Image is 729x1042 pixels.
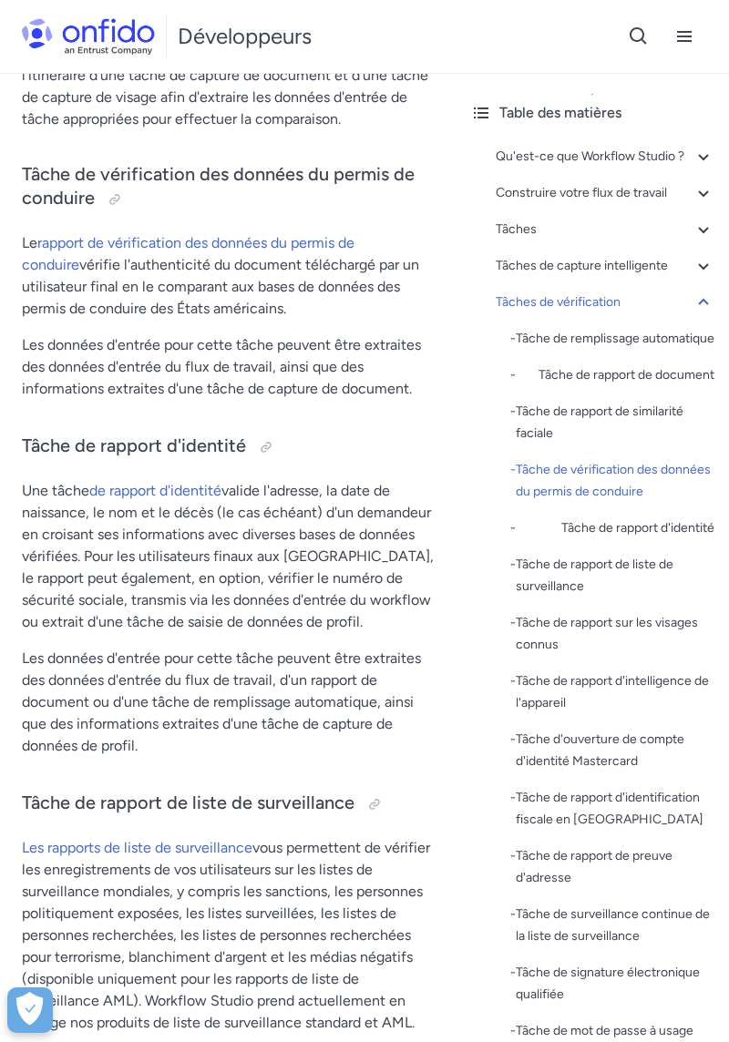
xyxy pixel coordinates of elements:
font: Tâche de rapport de liste de surveillance [516,557,673,594]
font: Tâches de capture intelligente [496,258,668,273]
font: Table des matières [499,104,621,121]
font: Les données d'entrée pour cette tâche peuvent être extraites des données d'entrée du flux de trav... [22,649,421,754]
font: - [510,906,516,922]
a: -Tâche de rapport de liste de surveillance [510,554,714,598]
font: Les données d'entrée pour cette tâche peuvent être extraites des données d'entrée du flux de trav... [22,336,421,397]
button: Bouton Ouvrir le menu de navigation [662,14,707,59]
font: Développeurs [178,23,312,49]
a: -Tâche d'ouverture de compte d'identité Mastercard [510,729,714,772]
font: Tâche d'ouverture de compte d'identité Mastercard [516,731,684,769]
font: - [510,404,516,419]
a: Construire votre flux de travail [496,182,714,204]
font: Qu'est-ce que Workflow Studio ? [496,148,684,164]
a: -Tâche de rapport de document [510,364,714,386]
font: vérifie l'authenticité du document téléchargé par un utilisateur final en le comparant aux bases ... [22,256,419,317]
svg: Ouvrir le bouton de recherche [628,26,650,47]
font: - [510,462,516,477]
font: Tâche de signature électronique qualifiée [516,965,700,1002]
font: - [510,673,516,689]
font: Une tâche [22,482,89,499]
font: - [510,520,516,536]
a: -Tâche de rapport d'identification fiscale en [GEOGRAPHIC_DATA] [510,787,714,831]
font: Tâche de rapport sur les visages connus [516,615,698,652]
button: Ouvrir le centre de préférences [7,987,53,1033]
a: -Tâche de surveillance continue de la liste de surveillance [510,904,714,947]
font: Le [22,234,37,251]
font: Tâche de rapport d'intelligence de l'appareil [516,673,709,710]
a: -Tâche de rapport de similarité faciale [510,401,714,444]
a: Tâches [496,219,714,240]
a: Tâches de vérification [496,291,714,313]
div: Préférences de cookies [7,987,53,1033]
a: -Tâche de signature électronique qualifiée [510,962,714,1006]
font: - [510,965,516,980]
a: rapport de vérification des données du permis de conduire [22,234,354,273]
font: - [510,790,516,805]
a: Tâches de capture intelligente [496,255,714,277]
font: Tâche de rapport de liste de surveillance [22,792,354,813]
a: de rapport d'identité [89,482,221,499]
font: Tâche de rapport d'identité [561,520,714,536]
a: -Tâche de vérification des données du permis de conduire [510,459,714,503]
font: Tâche de surveillance continue de la liste de surveillance [516,906,710,944]
font: Tâches [496,221,537,237]
font: - [510,1023,516,1038]
font: - [510,731,516,747]
font: Tâche de rapport de document [539,367,714,383]
a: Qu'est-ce que Workflow Studio ? [496,146,714,168]
font: vous permettent de vérifier les enregistrements de vos utilisateurs sur les listes de surveillanc... [22,839,430,1031]
font: Tâche de rapport d'identité [22,434,246,456]
font: - [510,557,516,572]
font: Tâche de rapport de similarité faciale [516,404,683,441]
a: -Tâche de remplissage automatique [510,328,714,350]
font: Tâche de vérification des données du permis de conduire [516,462,711,499]
font: Tâche de vérification des données du permis de conduire [22,163,415,209]
svg: Bouton Ouvrir le menu de navigation [673,26,695,47]
font: Tâche de remplissage automatique [516,331,714,346]
button: Ouvrir le bouton de recherche [616,14,662,59]
a: -Tâche de rapport d'identité [510,517,714,539]
font: - [510,331,516,346]
img: Logo Onfido [22,18,155,55]
font: - [510,615,516,630]
a: Les rapports de liste de surveillance [22,839,252,856]
font: - [510,367,516,383]
font: Tâches de vérification [496,294,621,310]
font: Construire votre flux de travail [496,185,667,200]
a: -Tâche de rapport d'intelligence de l'appareil [510,670,714,714]
font: valide l'adresse, la date de naissance, le nom et le décès (le cas échéant) d'un demandeur en cro... [22,482,434,630]
font: - [510,848,516,863]
a: -Tâche de rapport sur les visages connus [510,612,714,656]
font: Tâche de rapport d'identification fiscale en [GEOGRAPHIC_DATA] [516,790,703,827]
font: Tâche de rapport de preuve d'adresse [516,848,673,885]
a: -Tâche de rapport de preuve d'adresse [510,845,714,889]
